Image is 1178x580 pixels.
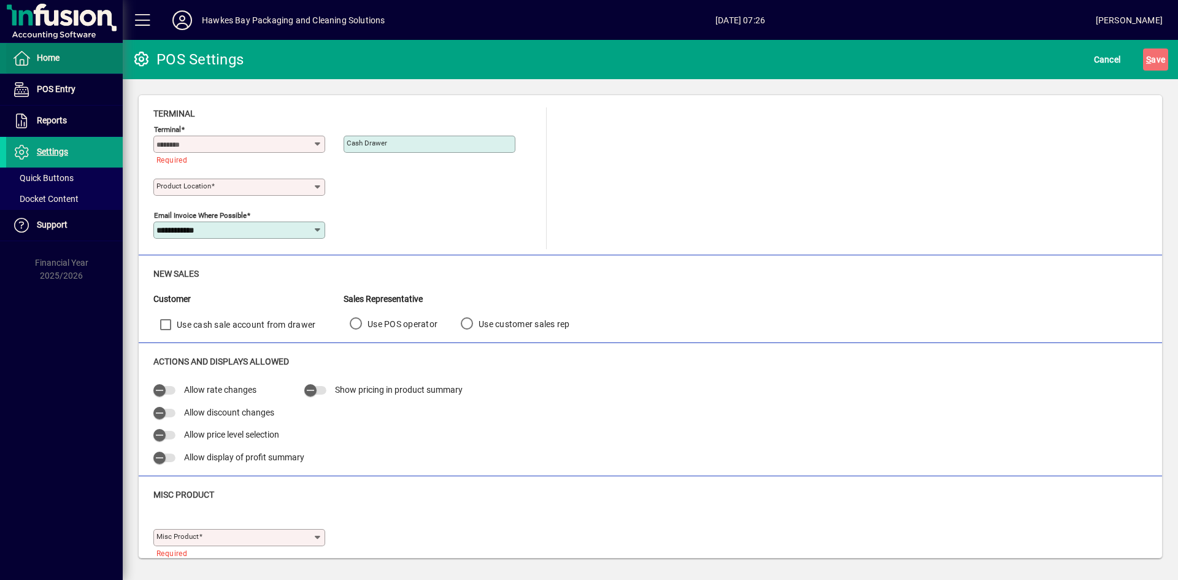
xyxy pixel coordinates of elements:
[184,430,279,439] span: Allow price level selection
[385,10,1096,30] span: [DATE] 07:26
[12,173,74,183] span: Quick Buttons
[184,385,256,395] span: Allow rate changes
[6,168,123,188] a: Quick Buttons
[163,9,202,31] button: Profile
[153,357,289,366] span: Actions and Displays Allowed
[37,115,67,125] span: Reports
[154,125,181,134] mat-label: Terminal
[37,220,67,230] span: Support
[153,109,195,118] span: Terminal
[347,139,387,147] mat-label: Cash Drawer
[156,182,211,190] mat-label: Product location
[1143,48,1168,71] button: Save
[6,210,123,241] a: Support
[1146,50,1165,69] span: ave
[344,293,587,306] div: Sales Representative
[153,269,199,279] span: New Sales
[174,319,315,331] label: Use cash sale account from drawer
[1146,55,1151,64] span: S
[1094,50,1121,69] span: Cancel
[184,452,304,462] span: Allow display of profit summary
[365,318,437,330] label: Use POS operator
[12,194,79,204] span: Docket Content
[132,50,244,69] div: POS Settings
[153,293,344,306] div: Customer
[156,546,315,559] mat-error: Required
[37,53,60,63] span: Home
[154,211,247,220] mat-label: Email Invoice where possible
[1091,48,1124,71] button: Cancel
[37,84,75,94] span: POS Entry
[156,532,199,541] mat-label: Misc Product
[202,10,385,30] div: Hawkes Bay Packaging and Cleaning Solutions
[6,188,123,209] a: Docket Content
[153,490,214,500] span: Misc Product
[476,318,570,330] label: Use customer sales rep
[6,74,123,105] a: POS Entry
[156,153,315,166] mat-error: Required
[37,147,68,157] span: Settings
[6,43,123,74] a: Home
[1096,10,1163,30] div: [PERSON_NAME]
[184,408,274,417] span: Allow discount changes
[335,385,463,395] span: Show pricing in product summary
[6,106,123,136] a: Reports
